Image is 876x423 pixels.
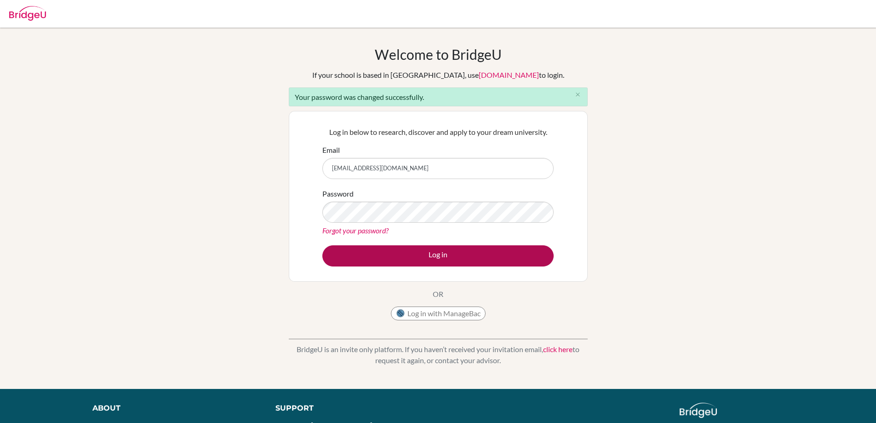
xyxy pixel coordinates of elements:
button: Log in [322,245,554,267]
img: Bridge-U [9,6,46,21]
div: Support [275,403,427,414]
label: Password [322,188,354,199]
p: BridgeU is an invite only platform. If you haven’t received your invitation email, to request it ... [289,344,588,366]
a: click here [543,345,573,353]
p: OR [433,289,443,300]
h1: Welcome to BridgeU [375,46,502,63]
button: Close [569,88,587,102]
div: If your school is based in [GEOGRAPHIC_DATA], use to login. [312,70,564,81]
label: Email [322,145,340,156]
i: close [574,91,581,98]
div: About [92,403,255,414]
img: logo_white@2x-f4f0deed5e89b7ecb1c2cc34c3e3d731f90f0f143d5ea2071677605dd97b5244.png [680,403,717,418]
a: Forgot your password? [322,226,389,235]
p: Log in below to research, discover and apply to your dream university. [322,127,554,138]
div: Your password was changed successfully. [289,87,588,106]
a: [DOMAIN_NAME] [479,70,539,79]
button: Log in with ManageBac [391,307,486,320]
